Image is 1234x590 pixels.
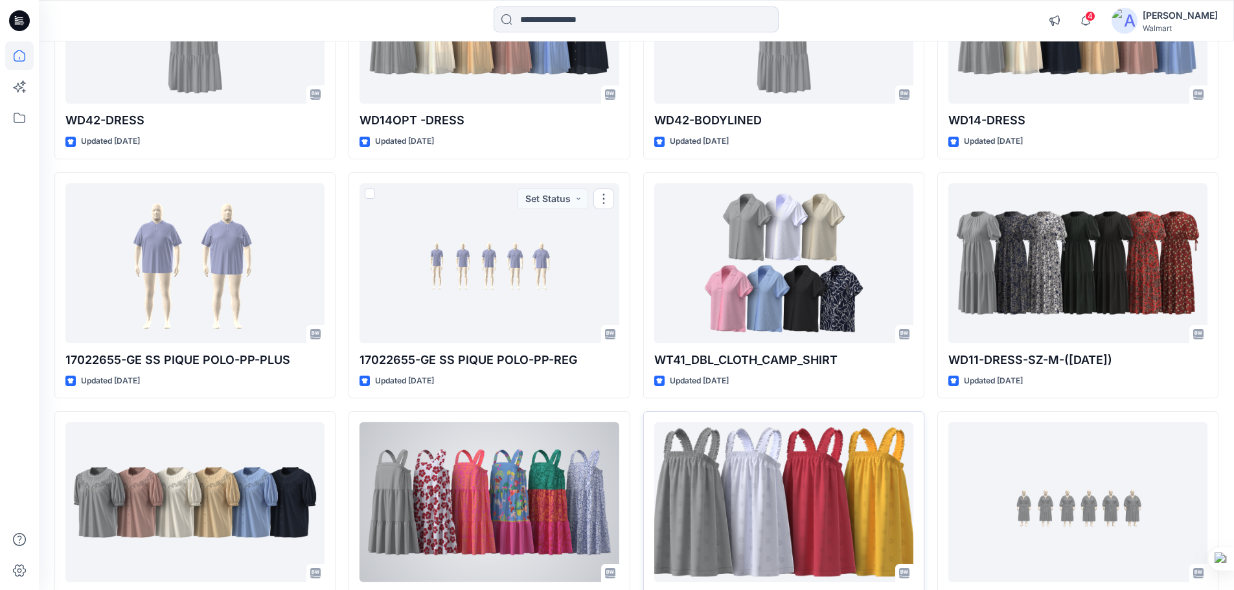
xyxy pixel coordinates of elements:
[654,111,913,130] p: WD42-BODYLINED
[948,422,1207,582] a: TS1736016120 WITH KNOT FINAL (26-07-25)
[65,111,325,130] p: WD42-DRESS
[948,351,1207,369] p: WD11-DRESS-SZ-M-([DATE])
[670,374,729,388] p: Updated [DATE]
[65,351,325,369] p: 17022655-GE SS PIQUE POLO-PP-PLUS
[1112,8,1137,34] img: avatar
[948,111,1207,130] p: WD14-DRESS
[375,135,434,148] p: Updated [DATE]
[81,374,140,388] p: Updated [DATE]
[65,422,325,582] a: WT6
[360,183,619,343] a: 17022655-GE SS PIQUE POLO-PP-REG
[964,135,1023,148] p: Updated [DATE]
[1143,23,1218,33] div: Walmart
[360,351,619,369] p: 17022655-GE SS PIQUE POLO-PP-REG
[81,135,140,148] p: Updated [DATE]
[1143,8,1218,23] div: [PERSON_NAME]
[65,183,325,343] a: 17022655-GE SS PIQUE POLO-PP-PLUS
[1085,11,1095,21] span: 4
[964,374,1023,388] p: Updated [DATE]
[654,351,913,369] p: WT41_DBL_CLOTH_CAMP_SHIRT
[654,422,913,582] a: WN WOVEN DRESS 2
[670,135,729,148] p: Updated [DATE]
[375,374,434,388] p: Updated [DATE]
[948,183,1207,343] a: WD11-DRESS-SZ-M-(24-07-25)
[654,183,913,343] a: WT41_DBL_CLOTH_CAMP_SHIRT
[360,111,619,130] p: WD14OPT -DRESS
[360,422,619,582] a: WN WOVEN DRESS 1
